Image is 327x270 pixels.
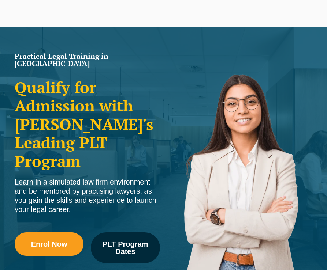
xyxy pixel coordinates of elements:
[96,240,155,255] span: PLT Program Dates
[31,240,67,248] span: Enrol Now
[91,232,160,263] a: PLT Program Dates
[15,78,160,170] h2: Qualify for Admission with [PERSON_NAME]'s Leading PLT Program
[15,232,83,256] a: Enrol Now
[15,53,160,67] h1: Practical Legal Training in [GEOGRAPHIC_DATA]
[15,178,160,214] div: Learn in a simulated law firm environment and be mentored by practising lawyers, as you gain the ...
